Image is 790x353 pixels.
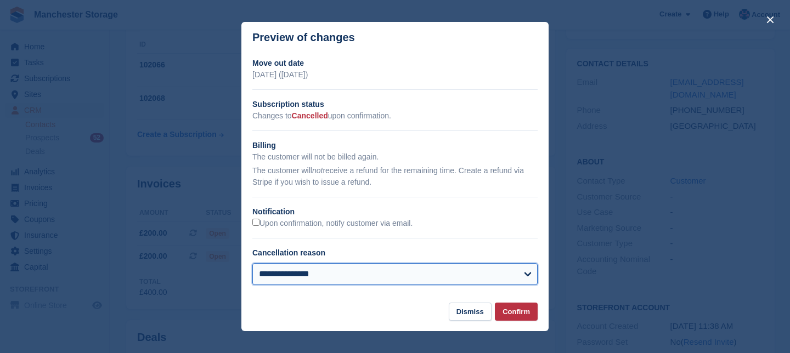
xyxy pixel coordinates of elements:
[252,219,259,226] input: Upon confirmation, notify customer via email.
[495,303,538,321] button: Confirm
[252,248,325,257] label: Cancellation reason
[252,110,538,122] p: Changes to upon confirmation.
[252,140,538,151] h2: Billing
[252,69,538,81] p: [DATE] ([DATE])
[252,219,413,229] label: Upon confirmation, notify customer via email.
[292,111,328,120] span: Cancelled
[252,206,538,218] h2: Notification
[761,11,779,29] button: close
[252,151,538,163] p: The customer will not be billed again.
[252,58,538,69] h2: Move out date
[252,165,538,188] p: The customer will receive a refund for the remaining time. Create a refund via Stripe if you wish...
[252,99,538,110] h2: Subscription status
[312,166,323,175] em: not
[449,303,492,321] button: Dismiss
[252,31,355,44] p: Preview of changes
